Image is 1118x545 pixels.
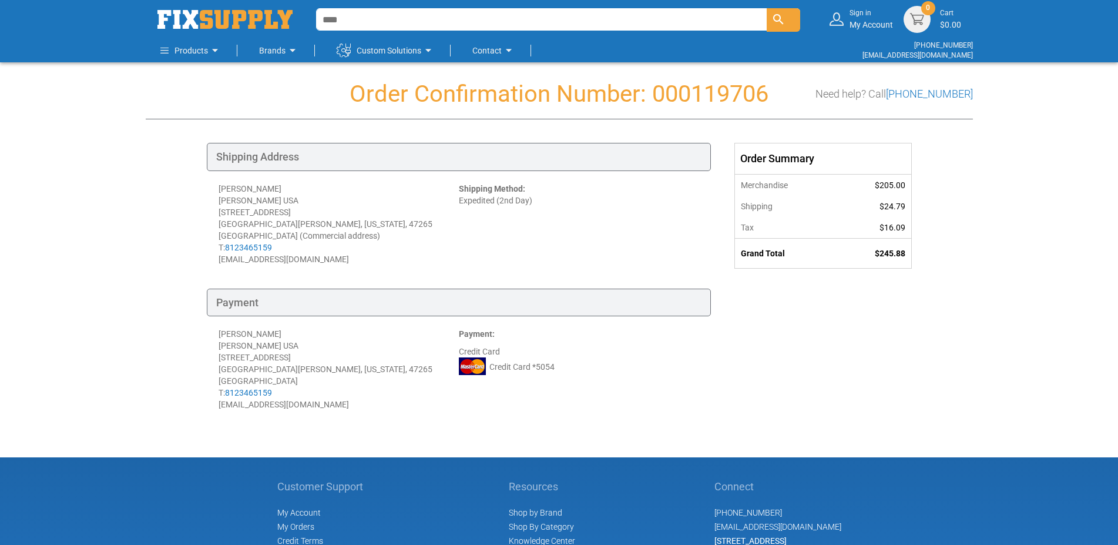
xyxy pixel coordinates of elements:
th: Merchandise [735,174,837,196]
a: 8123465159 [225,243,272,252]
a: [EMAIL_ADDRESS][DOMAIN_NAME] [862,51,973,59]
div: Shipping Address [207,143,711,171]
span: $24.79 [879,202,905,211]
span: Credit Card *5054 [489,361,555,373]
div: Order Summary [735,143,911,174]
h1: Order Confirmation Number: 000119706 [146,81,973,107]
div: Credit Card [459,328,699,410]
a: Shop By Category [509,522,574,531]
div: Expedited (2nd Day) [459,183,699,265]
span: $245.88 [875,249,905,258]
span: $205.00 [875,180,905,190]
div: [PERSON_NAME] [PERSON_NAME] USA [STREET_ADDRESS] [GEOGRAPHIC_DATA][PERSON_NAME], [US_STATE], 4726... [219,328,459,410]
th: Shipping [735,196,837,217]
span: $0.00 [940,20,961,29]
h5: Customer Support [277,481,370,493]
div: [PERSON_NAME] [PERSON_NAME] USA [STREET_ADDRESS] [GEOGRAPHIC_DATA][PERSON_NAME], [US_STATE], 4726... [219,183,459,265]
a: [PHONE_NUMBER] [914,41,973,49]
a: Brands [259,39,300,62]
strong: Grand Total [741,249,785,258]
a: Custom Solutions [337,39,435,62]
a: [EMAIL_ADDRESS][DOMAIN_NAME] [714,522,841,531]
small: Sign in [850,8,893,18]
th: Tax [735,217,837,239]
strong: Shipping Method: [459,184,525,193]
a: [PHONE_NUMBER] [886,88,973,100]
img: Fix Industrial Supply [157,10,293,29]
span: $16.09 [879,223,905,232]
div: My Account [850,8,893,30]
span: My Orders [277,522,314,531]
span: 0 [926,3,930,13]
a: Shop by Brand [509,508,562,517]
img: MC [459,357,486,375]
div: Payment [207,289,711,317]
a: [PHONE_NUMBER] [714,508,782,517]
a: Products [160,39,222,62]
h3: Need help? Call [815,88,973,100]
strong: Payment: [459,329,495,339]
h5: Connect [714,481,841,493]
a: store logo [157,10,293,29]
a: 8123465159 [225,388,272,397]
small: Cart [940,8,961,18]
span: My Account [277,508,321,517]
h5: Resources [509,481,575,493]
a: Contact [472,39,516,62]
